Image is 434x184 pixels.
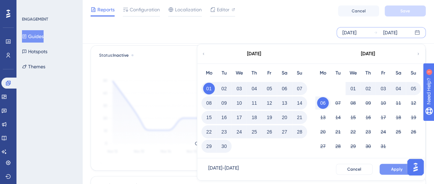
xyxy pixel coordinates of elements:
[317,97,329,109] button: 06
[332,126,344,138] button: 21
[385,5,426,16] button: Save
[392,112,404,123] button: 18
[99,53,129,58] span: Status:
[330,69,345,77] div: Tu
[218,140,230,152] button: 30
[347,112,359,123] button: 15
[263,126,275,138] button: 26
[342,28,356,37] div: [DATE]
[218,83,230,94] button: 02
[332,97,344,109] button: 07
[294,97,305,109] button: 14
[277,69,292,77] div: Sa
[391,69,406,77] div: Sa
[208,164,239,175] div: [DATE] - [DATE]
[248,112,260,123] button: 18
[352,8,366,14] span: Cancel
[361,69,376,77] div: Th
[362,140,374,152] button: 30
[130,5,160,14] span: Configuration
[218,112,230,123] button: 16
[263,83,275,94] button: 05
[22,45,47,58] button: Hotspots
[332,112,344,123] button: 14
[233,126,245,138] button: 24
[377,140,389,152] button: 31
[201,69,216,77] div: Mo
[203,97,215,109] button: 08
[233,97,245,109] button: 10
[392,83,404,94] button: 04
[345,69,361,77] div: We
[22,30,44,43] button: Guides
[347,166,361,172] span: Cancel
[377,112,389,123] button: 17
[248,83,260,94] button: 04
[338,5,379,16] button: Cancel
[263,97,275,109] button: 12
[203,140,215,152] button: 29
[376,69,391,77] div: Fr
[392,126,404,138] button: 25
[408,97,419,109] button: 12
[175,5,202,14] span: Localization
[279,83,290,94] button: 06
[294,112,305,123] button: 21
[263,112,275,123] button: 19
[279,97,290,109] button: 13
[347,83,359,94] button: 01
[247,69,262,77] div: Th
[315,69,330,77] div: Mo
[408,83,419,94] button: 05
[279,126,290,138] button: 27
[22,60,45,73] button: Themes
[362,83,374,94] button: 02
[262,69,277,77] div: Fr
[48,3,50,9] div: 1
[292,69,307,77] div: Su
[336,164,373,175] button: Cancel
[216,69,232,77] div: Tu
[391,166,402,172] span: Apply
[203,83,215,94] button: 01
[405,157,426,177] iframe: UserGuiding AI Assistant Launcher
[203,126,215,138] button: 22
[361,50,375,58] div: [DATE]
[247,50,261,58] div: [DATE]
[97,5,115,14] span: Reports
[408,112,419,123] button: 19
[22,16,48,22] div: ENGAGEMENT
[233,112,245,123] button: 17
[406,69,421,77] div: Su
[218,126,230,138] button: 23
[248,97,260,109] button: 11
[332,140,344,152] button: 28
[233,83,245,94] button: 03
[203,112,215,123] button: 15
[377,97,389,109] button: 10
[248,126,260,138] button: 25
[362,112,374,123] button: 16
[377,126,389,138] button: 24
[279,112,290,123] button: 20
[392,97,404,109] button: 11
[317,112,329,123] button: 13
[16,2,43,10] span: Need Help?
[400,8,410,14] span: Save
[195,139,322,148] p: Once you start getting interactions, they will be listed here
[317,140,329,152] button: 27
[377,83,389,94] button: 03
[408,126,419,138] button: 26
[362,126,374,138] button: 23
[113,53,129,58] span: Inactive
[347,126,359,138] button: 22
[217,5,230,14] span: Editor
[232,69,247,77] div: We
[383,28,397,37] div: [DATE]
[362,97,374,109] button: 09
[294,83,305,94] button: 07
[317,126,329,138] button: 20
[379,164,414,175] button: Apply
